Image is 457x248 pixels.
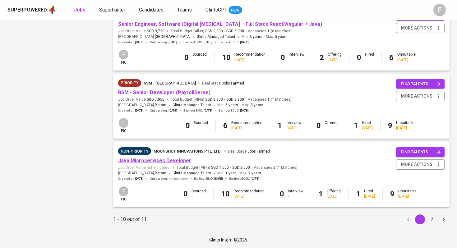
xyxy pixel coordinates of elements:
[147,97,164,102] span: SGD 7,850
[439,214,449,224] button: Go to next page
[327,194,341,199] div: [DATE]
[365,52,374,62] div: Hired
[192,189,206,199] div: Sourced
[135,40,144,44] span: [DATE]
[401,149,441,156] span: find talents
[278,121,282,130] b: 1
[398,189,417,199] div: Unsuitable
[192,52,207,62] div: Sourced
[281,53,285,62] b: 0
[173,171,211,175] span: Glints Managed Talent
[401,161,432,168] span: more actions
[171,97,244,102] span: Total Budget (All-In)
[202,81,244,85] span: Deal Stage :
[222,81,244,85] span: Jobs Farmed
[266,34,288,39] span: Max.
[289,52,304,62] div: Interview
[7,5,57,15] a: Superpoweredapp logo
[328,52,342,62] div: Offering
[155,102,166,108] span: Batam
[230,165,231,170] span: -
[248,29,292,34] span: Vacancies ( 0 Matches )
[316,121,321,130] b: 0
[194,126,208,131] div: -
[397,52,416,62] div: Unsuitable
[328,57,342,63] div: [DATE]
[401,24,432,32] span: more actions
[224,97,225,102] span: -
[388,121,392,130] b: 9
[232,165,250,170] span: SGD 2,000
[288,194,303,199] div: -
[205,97,223,102] span: SGD 3,300
[168,40,177,44] span: [DATE]
[396,126,414,131] div: [DATE]
[280,190,284,198] b: 0
[401,92,432,100] span: more actions
[389,53,394,62] b: 6
[398,194,417,199] div: [DATE]
[219,40,249,44] span: Earliest ECJD :
[250,34,262,39] span: 3 years
[224,29,225,34] span: -
[177,7,192,13] span: Teams
[240,108,249,113] span: [DATE]
[118,117,129,134] div: pic
[118,97,164,102] span: Job Order Value
[396,159,445,170] button: more actions
[118,108,144,113] span: Created at :
[118,49,129,65] div: pic
[242,34,262,39] span: Min.
[150,108,177,113] span: Onboarding :
[233,194,265,199] div: [DATE]
[254,165,298,170] span: Vacancies ( 1 Matches )
[362,126,373,131] div: [DATE]
[139,7,164,13] span: Candidates
[251,103,263,107] span: 8 years
[266,29,270,34] span: 1
[231,126,262,131] div: [DATE]
[217,103,238,107] span: Min.
[231,120,262,131] div: Recommendation
[221,190,230,198] b: 10
[118,186,129,197] div: F
[415,214,425,224] button: page 1
[396,91,445,101] button: more actions
[233,189,265,199] div: Recommendation
[275,34,288,39] span: 5 years
[289,57,304,63] div: -
[154,149,222,154] span: Moonshot Innovations Pte. Ltd.
[155,34,191,40] span: [GEOGRAPHIC_DATA]
[197,34,235,39] span: Glints Managed Talent
[239,102,240,108] span: -
[223,121,228,130] b: 6
[365,57,374,63] div: -
[427,214,437,224] button: Go to page 2
[354,121,358,130] b: 1
[194,177,223,181] span: Earliest EMD :
[240,40,249,44] span: [DATE]
[118,79,141,87] div: New Job received from Demand Team
[325,120,339,131] div: Offering
[205,29,223,34] span: SGD 3,000
[186,121,190,130] b: 0
[264,34,265,40] span: -
[118,117,129,128] div: F
[286,126,301,131] div: [DATE]
[118,49,129,60] div: F
[183,40,212,44] span: Earliest EMD :
[225,103,238,107] span: 5 years
[118,80,141,86] span: Priority
[155,170,166,177] span: Batam
[396,147,445,157] button: find talents
[118,148,151,154] span: Non-Priority
[228,149,270,154] span: Deal Stage :
[113,216,147,223] p: 1 - 10 out of 11
[229,177,259,181] span: Earliest ECJD :
[205,6,242,14] a: GlintsGPT NEW
[168,108,177,113] span: [DATE]
[239,171,261,175] span: Max.
[237,170,238,177] span: -
[286,120,301,131] div: Interview
[217,171,236,175] span: Min.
